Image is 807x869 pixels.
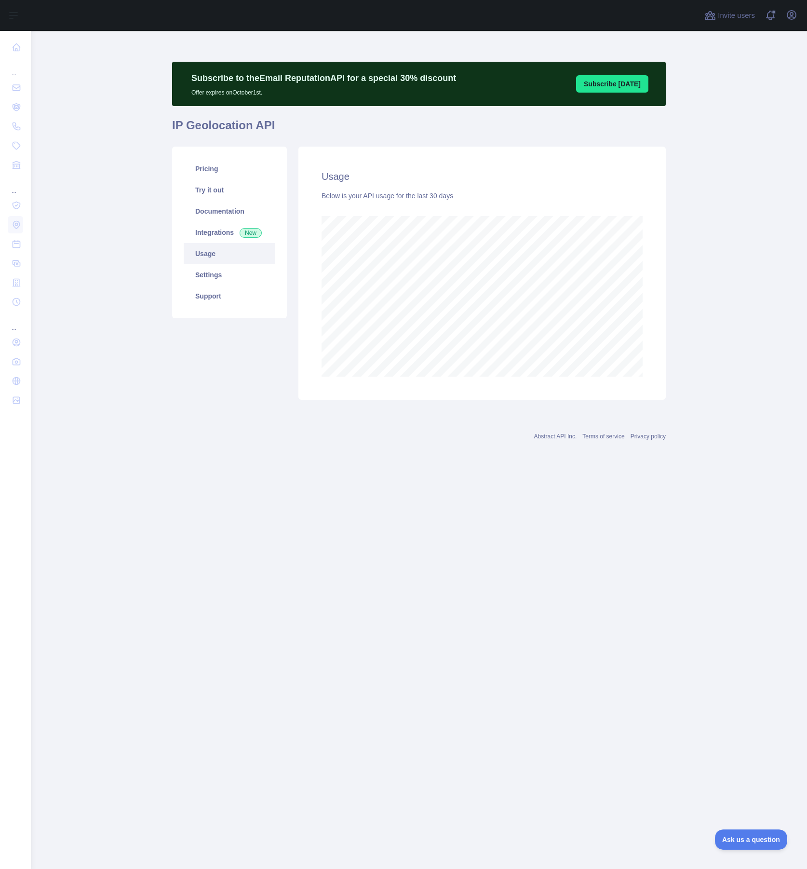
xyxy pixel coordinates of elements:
[534,433,577,440] a: Abstract API Inc.
[715,829,788,850] iframe: Toggle Customer Support
[172,118,666,141] h1: IP Geolocation API
[322,170,643,183] h2: Usage
[8,58,23,77] div: ...
[240,228,262,238] span: New
[8,312,23,332] div: ...
[184,201,275,222] a: Documentation
[582,433,624,440] a: Terms of service
[184,264,275,285] a: Settings
[191,85,456,96] p: Offer expires on October 1st.
[718,10,755,21] span: Invite users
[631,433,666,440] a: Privacy policy
[8,176,23,195] div: ...
[702,8,757,23] button: Invite users
[184,179,275,201] a: Try it out
[184,285,275,307] a: Support
[191,71,456,85] p: Subscribe to the Email Reputation API for a special 30 % discount
[184,222,275,243] a: Integrations New
[184,158,275,179] a: Pricing
[576,75,648,93] button: Subscribe [DATE]
[184,243,275,264] a: Usage
[322,191,643,201] div: Below is your API usage for the last 30 days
